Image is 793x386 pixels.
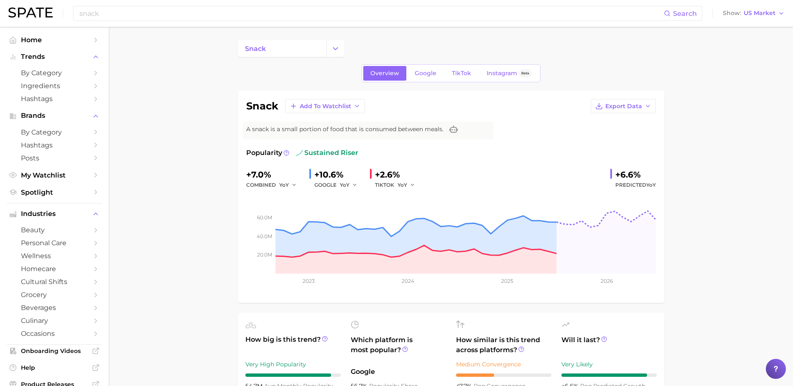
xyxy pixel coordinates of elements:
a: Hashtags [7,92,102,105]
a: grocery [7,288,102,301]
a: homecare [7,262,102,275]
a: Spotlight [7,186,102,199]
span: Export Data [605,103,642,110]
span: YoY [279,181,289,188]
span: personal care [21,239,88,247]
span: Ingredients [21,82,88,90]
a: Hashtags [7,139,102,152]
span: Industries [21,210,88,218]
span: Google [415,70,436,77]
input: Search here for a brand, industry, or ingredient [79,6,664,20]
div: 9 / 10 [245,373,341,377]
button: YoY [279,180,297,190]
div: Very High Popularity [245,359,341,369]
a: snack [238,40,326,57]
span: Show [723,11,741,15]
span: Hashtags [21,95,88,103]
span: homecare [21,265,88,273]
span: YoY [340,181,349,188]
button: YoY [398,180,416,190]
button: Export Data [591,99,656,113]
span: Instagram [487,70,517,77]
span: A snack is a small portion of food that is consumed between meals. [246,125,444,134]
button: Add to Watchlist [285,99,365,113]
span: culinary [21,317,88,325]
span: beverages [21,304,88,312]
span: Onboarding Videos [21,347,88,355]
span: Add to Watchlist [300,103,351,110]
span: wellness [21,252,88,260]
div: 9 / 10 [561,373,657,377]
a: InstagramBeta [479,66,539,81]
span: Will it last? [561,335,657,355]
span: TikTok [452,70,471,77]
span: by Category [21,128,88,136]
span: Home [21,36,88,44]
span: YoY [646,182,656,188]
span: grocery [21,291,88,299]
span: US Market [744,11,775,15]
span: How similar is this trend across platforms? [456,335,551,355]
a: TikTok [445,66,478,81]
span: cultural shifts [21,278,88,286]
div: TIKTOK [375,180,421,190]
button: Trends [7,51,102,63]
a: Home [7,33,102,46]
span: Predicted [615,180,656,190]
span: sustained riser [296,148,358,158]
button: ShowUS Market [721,8,787,19]
div: 4 / 10 [456,373,551,377]
span: Overview [370,70,399,77]
a: Onboarding Videos [7,345,102,357]
tspan: 2023 [302,278,314,284]
button: YoY [340,180,358,190]
span: How big is this trend? [245,335,341,355]
a: Posts [7,152,102,165]
span: Brands [21,112,88,119]
a: beauty [7,223,102,236]
a: beverages [7,301,102,314]
span: Posts [21,154,88,162]
div: +10.6% [314,168,363,181]
div: Very Likely [561,359,657,369]
img: sustained riser [296,150,303,156]
span: My Watchlist [21,171,88,179]
a: by Category [7,126,102,139]
a: Overview [363,66,406,81]
span: occasions [21,330,88,338]
span: beauty [21,226,88,234]
div: +2.6% [375,168,421,181]
h1: snack [246,101,278,111]
tspan: 2024 [401,278,414,284]
span: Spotlight [21,188,88,196]
tspan: 2025 [501,278,513,284]
a: wellness [7,249,102,262]
div: Medium Convergence [456,359,551,369]
a: by Category [7,66,102,79]
div: GOOGLE [314,180,363,190]
span: Help [21,364,88,371]
span: Beta [521,70,529,77]
span: snack [245,45,266,53]
a: Google [408,66,444,81]
img: SPATE [8,8,53,18]
button: Change Category [326,40,344,57]
a: cultural shifts [7,275,102,288]
a: culinary [7,314,102,327]
tspan: 2026 [600,278,612,284]
span: Google [351,367,446,377]
span: Hashtags [21,141,88,149]
span: Which platform is most popular? [351,335,446,363]
div: +6.6% [615,168,656,181]
span: Trends [21,53,88,61]
a: My Watchlist [7,169,102,182]
span: Search [673,10,697,18]
a: occasions [7,327,102,340]
a: Ingredients [7,79,102,92]
span: Popularity [246,148,282,158]
span: YoY [398,181,407,188]
button: Industries [7,208,102,220]
span: by Category [21,69,88,77]
a: personal care [7,236,102,249]
a: Help [7,361,102,374]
